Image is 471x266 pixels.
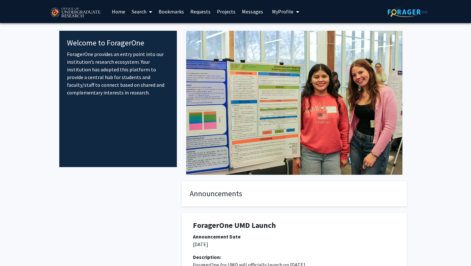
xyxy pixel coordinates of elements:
a: Bookmarks [155,0,187,23]
a: Home [109,0,128,23]
img: University of Maryland Logo [48,5,102,21]
img: ForagerOne Logo [388,7,428,17]
h4: Welcome to ForagerOne [67,38,169,48]
a: Projects [214,0,239,23]
div: Description: [193,253,396,261]
div: Announcement Date [193,233,396,240]
iframe: Chat [5,237,27,261]
h1: ForagerOne UMD Launch [193,221,396,230]
img: Cover Image [186,31,402,175]
a: Messages [239,0,266,23]
p: [DATE] [193,240,396,248]
a: Requests [187,0,214,23]
p: ForagerOne provides an entry point into our institution’s research ecosystem. Your institution ha... [67,50,169,96]
a: Search [128,0,155,23]
h4: Announcements [190,189,399,198]
span: My Profile [272,8,293,15]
